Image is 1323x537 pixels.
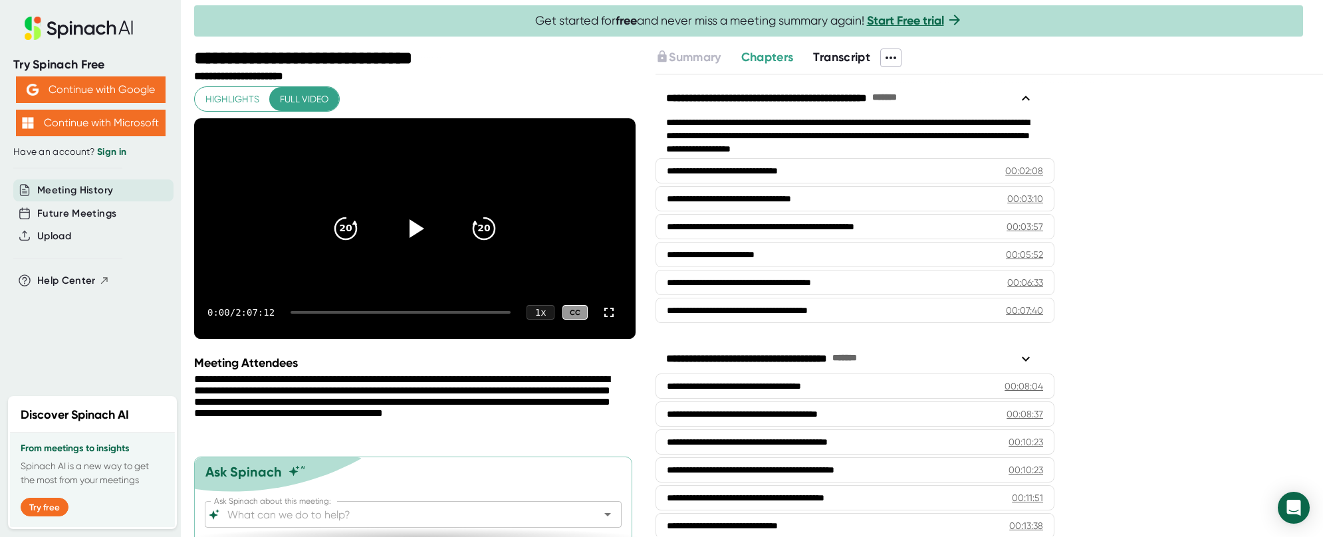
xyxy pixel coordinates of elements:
button: Meeting History [37,183,113,198]
h3: From meetings to insights [21,443,164,454]
img: Aehbyd4JwY73AAAAAElFTkSuQmCC [27,84,39,96]
div: 1 x [527,305,554,320]
input: What can we do to help? [225,505,578,524]
button: Future Meetings [37,206,116,221]
div: Upgrade to access [656,49,741,67]
span: Full video [280,91,328,108]
button: Highlights [195,87,270,112]
div: Ask Spinach [205,464,282,480]
button: Transcript [813,49,870,66]
div: 00:03:10 [1007,192,1043,205]
button: Full video [269,87,339,112]
b: free [616,13,637,28]
div: Have an account? [13,146,168,158]
div: 00:08:04 [1005,379,1043,393]
div: 00:10:23 [1009,435,1043,449]
div: 0:00 / 2:07:12 [207,307,275,318]
button: Chapters [741,49,794,66]
h2: Discover Spinach AI [21,406,129,424]
button: Continue with Microsoft [16,110,166,136]
div: 00:05:52 [1006,248,1043,261]
button: Upload [37,229,71,244]
span: Chapters [741,50,794,64]
div: CC [562,305,588,320]
div: 00:11:51 [1012,491,1043,504]
div: 00:13:38 [1009,519,1043,532]
span: Summary [669,50,721,64]
button: Open [598,505,617,524]
span: Get started for and never miss a meeting summary again! [535,13,963,29]
a: Sign in [97,146,126,158]
div: Meeting Attendees [194,356,639,370]
div: 00:03:57 [1007,220,1043,233]
div: Open Intercom Messenger [1278,492,1310,524]
div: Try Spinach Free [13,57,168,72]
button: Help Center [37,273,110,288]
span: Highlights [205,91,259,108]
button: Continue with Google [16,76,166,103]
button: Summary [656,49,721,66]
div: 00:08:37 [1007,407,1043,421]
div: 00:07:40 [1006,304,1043,317]
a: Start Free trial [867,13,944,28]
span: Transcript [813,50,870,64]
p: Spinach AI is a new way to get the most from your meetings [21,459,164,487]
span: Help Center [37,273,96,288]
div: 00:10:23 [1009,463,1043,477]
button: Try free [21,498,68,516]
div: 00:02:08 [1005,164,1043,177]
div: 00:06:33 [1007,276,1043,289]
